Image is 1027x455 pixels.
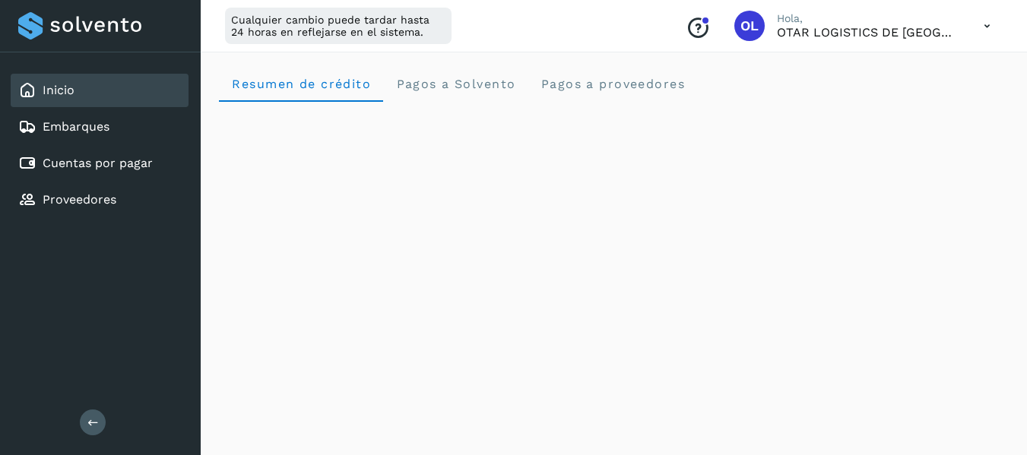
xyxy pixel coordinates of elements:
span: Pagos a Solvento [395,77,515,91]
a: Embarques [43,119,109,134]
p: OTAR LOGISTICS DE MEXICO SA DE CV [777,25,959,39]
span: Pagos a proveedores [540,77,685,91]
div: Cualquier cambio puede tardar hasta 24 horas en reflejarse en el sistema. [225,8,452,44]
a: Inicio [43,83,74,97]
a: Proveedores [43,192,116,207]
div: Embarques [11,110,189,144]
div: Inicio [11,74,189,107]
a: Cuentas por pagar [43,156,153,170]
div: Cuentas por pagar [11,147,189,180]
p: Hola, [777,12,959,25]
div: Proveedores [11,183,189,216]
span: Resumen de crédito [231,77,371,91]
